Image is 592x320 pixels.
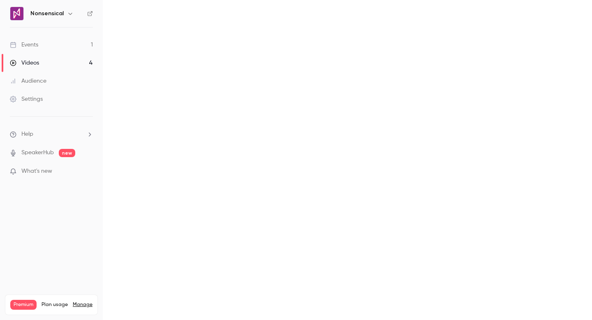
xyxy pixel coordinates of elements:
div: Events [10,41,38,49]
img: Nonsensical [10,7,23,20]
li: help-dropdown-opener [10,130,93,139]
h6: Nonsensical [30,9,64,18]
span: What's new [21,167,52,176]
span: Help [21,130,33,139]
div: Settings [10,95,43,103]
div: Videos [10,59,39,67]
a: Manage [73,301,92,308]
span: new [59,149,75,157]
a: SpeakerHub [21,148,54,157]
span: Premium [10,300,37,310]
span: Plan usage [42,301,68,308]
div: Audience [10,77,46,85]
iframe: Noticeable Trigger [83,168,93,175]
